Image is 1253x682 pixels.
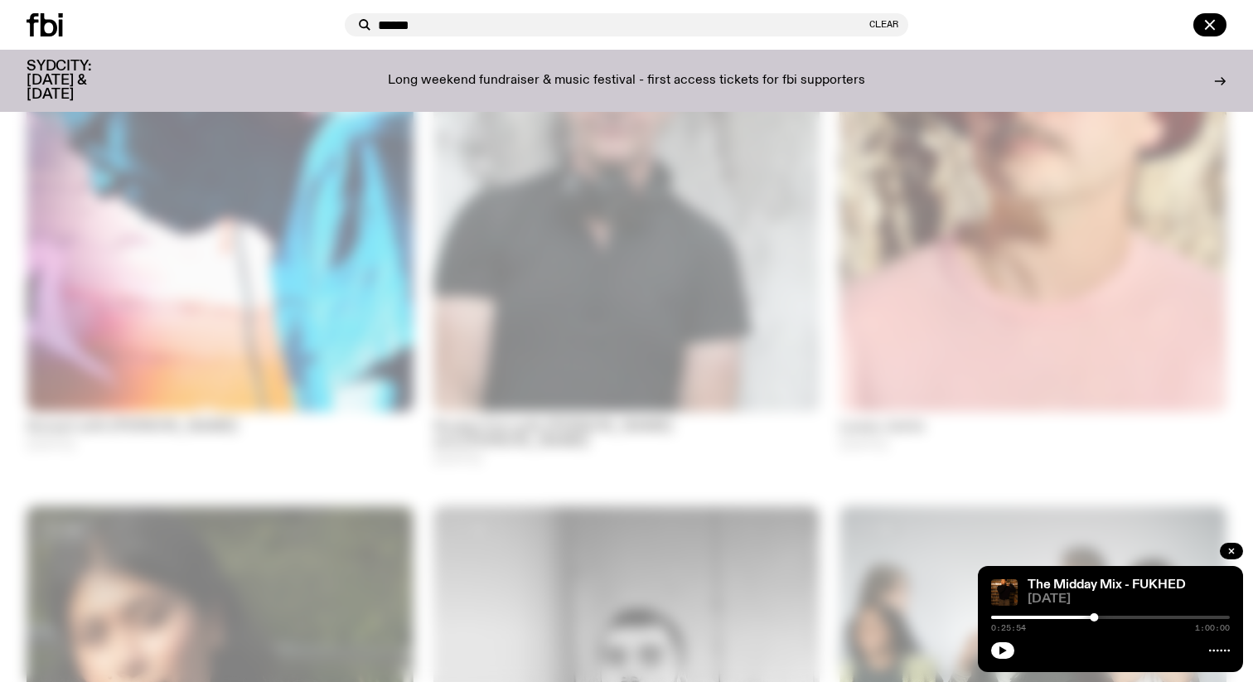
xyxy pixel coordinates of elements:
[1195,624,1230,632] span: 1:00:00
[1028,593,1230,606] span: [DATE]
[388,74,865,89] p: Long weekend fundraiser & music festival - first access tickets for fbi supporters
[1028,578,1186,592] a: The Midday Mix - FUKHED
[27,60,133,102] h3: SYDCITY: [DATE] & [DATE]
[991,624,1026,632] span: 0:25:54
[869,20,898,29] button: Clear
